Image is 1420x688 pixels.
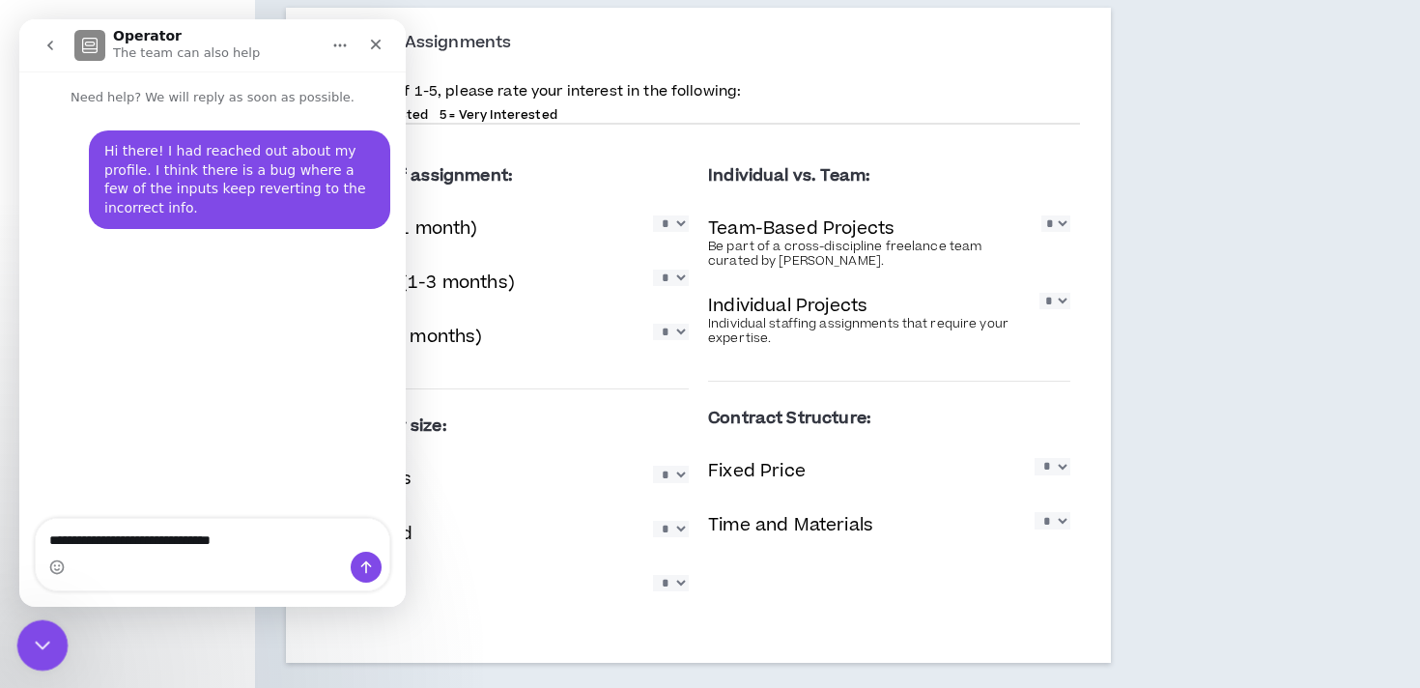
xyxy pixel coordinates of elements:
div: Close [339,8,374,43]
div: Hi there! I had reached out about my profile. I think there is a bug where a few of the inputs ke... [85,123,355,198]
p: Medium (1-3 months) [327,270,515,296]
h3: Interest in Assignments [317,31,1081,54]
label: Length of assignment: [327,159,689,193]
iframe: Intercom live chat [17,620,69,672]
label: Contract Structure: [708,402,1070,436]
p: Fixed Price [708,458,806,484]
div: Hi there! I had reached out about my profile. I think there is a bug where a few of the inputs ke... [70,111,371,210]
p: Be part of a cross-discipline freelance team curated by [PERSON_NAME]. [708,240,1041,269]
p: Individual Projects [708,293,867,319]
textarea: Message… [16,500,370,532]
label: Company size: [327,410,689,444]
p: Team-Based Projects [708,215,895,242]
iframe: Intercom live chat [19,19,406,607]
div: Olivia says… [15,111,371,233]
p: Individual staffing assignments that require your expertise. [708,317,1039,346]
button: Emoji picker [30,540,45,556]
button: Send a message… [331,532,362,563]
p: 5 = Very Interested [440,107,557,123]
button: Home [302,8,339,44]
p: Time and Materials [708,512,873,538]
p: On a scale of 1-5, please rate your interest in the following: [317,81,1081,102]
label: Individual vs. Team: [708,159,1070,193]
p: The team can also help [94,24,241,43]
